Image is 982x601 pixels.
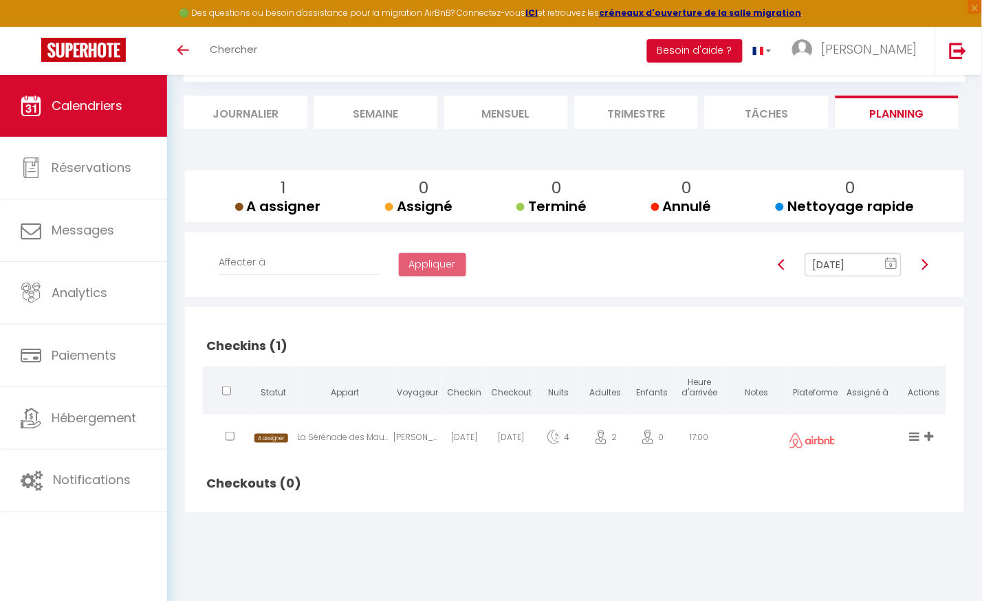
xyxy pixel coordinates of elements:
img: airbnb2.png [789,433,837,448]
span: Chercher [210,42,257,56]
div: 4 [535,418,582,463]
span: Nettoyage rapide [776,197,914,216]
span: A assigner [254,434,288,443]
h2: Checkins (1) [203,325,946,367]
li: Trimestre [575,96,699,129]
text: 9 [890,262,893,268]
span: Notifications [53,472,131,489]
th: Voyageur [393,367,440,411]
p: 0 [662,177,712,198]
a: créneaux d'ouverture de la salle migration [600,7,802,19]
div: 17:00 [676,418,723,463]
span: Paiements [52,347,116,364]
div: [DATE] [488,418,534,463]
span: Annulé [651,197,712,216]
span: Calendriers [52,97,122,114]
th: Heure d'arrivée [676,367,723,411]
span: Assigné [385,197,452,216]
span: Statut [261,386,286,398]
p: 0 [396,177,452,198]
img: ... [792,39,813,60]
span: [PERSON_NAME] [822,41,918,58]
th: Plateforme [790,367,835,411]
th: Checkout [488,367,534,411]
div: 0 [629,418,676,463]
th: Actions [902,367,946,411]
button: Appliquer [399,253,466,276]
input: Select Date [805,253,902,276]
p: 1 [246,177,321,198]
p: 0 [527,177,587,198]
a: ... [PERSON_NAME] [782,27,935,75]
a: ICI [526,7,538,19]
img: arrow-left3.svg [776,259,787,270]
th: Enfants [629,367,676,411]
a: Chercher [199,27,268,75]
div: La Sérénade des Mauges : Charme, Nature, Détente [297,418,394,463]
th: Notes [723,367,790,411]
span: Messages [52,221,114,239]
span: Appart [331,386,360,398]
span: Hébergement [52,409,136,426]
th: Adultes [582,367,629,411]
div: [PERSON_NAME] [393,418,440,463]
li: Journalier [184,96,307,129]
span: A assigner [235,197,321,216]
span: Terminé [516,197,587,216]
div: [DATE] [441,418,488,463]
p: 0 [787,177,914,198]
button: Ouvrir le widget de chat LiveChat [11,6,52,47]
img: logout [950,42,967,59]
div: 2 [582,418,629,463]
th: Checkin [441,367,488,411]
span: Analytics [52,284,107,301]
span: Réservations [52,159,131,176]
th: Assigné à [835,367,902,411]
li: Mensuel [444,96,568,129]
img: Super Booking [41,38,126,62]
th: Nuits [535,367,582,411]
img: arrow-right3.svg [919,259,930,270]
li: Tâches [705,96,829,129]
button: Besoin d'aide ? [647,39,743,63]
li: Planning [836,96,959,129]
h2: Checkouts (0) [203,463,946,505]
li: Semaine [314,96,438,129]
